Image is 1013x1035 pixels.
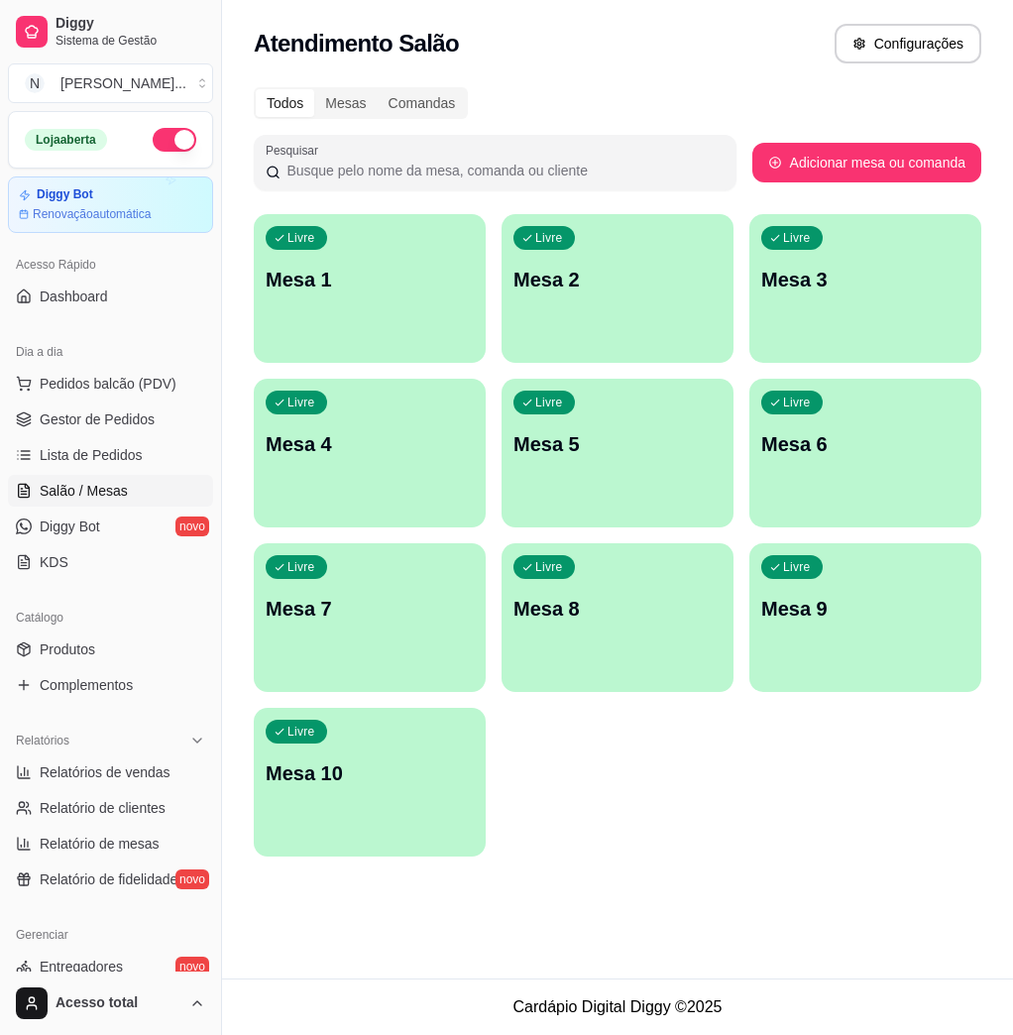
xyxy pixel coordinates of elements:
[8,669,213,701] a: Complementos
[40,798,166,818] span: Relatório de clientes
[513,266,722,293] p: Mesa 2
[749,214,981,363] button: LivreMesa 3
[513,595,722,623] p: Mesa 8
[40,552,68,572] span: KDS
[8,439,213,471] a: Lista de Pedidos
[783,395,811,410] p: Livre
[153,128,196,152] button: Alterar Status
[40,287,108,306] span: Dashboard
[8,63,213,103] button: Select a team
[16,733,69,748] span: Relatórios
[535,559,563,575] p: Livre
[56,33,205,49] span: Sistema de Gestão
[56,15,205,33] span: Diggy
[8,863,213,895] a: Relatório de fidelidadenovo
[40,409,155,429] span: Gestor de Pedidos
[56,994,181,1012] span: Acesso total
[266,142,325,159] label: Pesquisar
[8,8,213,56] a: DiggySistema de Gestão
[222,978,1013,1035] footer: Cardápio Digital Diggy © 2025
[783,559,811,575] p: Livre
[266,759,474,787] p: Mesa 10
[761,595,969,623] p: Mesa 9
[8,546,213,578] a: KDS
[8,951,213,982] a: Entregadoresnovo
[40,957,123,977] span: Entregadores
[502,379,733,527] button: LivreMesa 5
[40,445,143,465] span: Lista de Pedidos
[783,230,811,246] p: Livre
[8,756,213,788] a: Relatórios de vendas
[40,675,133,695] span: Complementos
[502,543,733,692] button: LivreMesa 8
[502,214,733,363] button: LivreMesa 2
[314,89,377,117] div: Mesas
[254,379,486,527] button: LivreMesa 4
[8,828,213,860] a: Relatório de mesas
[535,230,563,246] p: Livre
[60,73,186,93] div: [PERSON_NAME] ...
[25,129,107,151] div: Loja aberta
[33,206,151,222] article: Renovação automática
[761,430,969,458] p: Mesa 6
[8,176,213,233] a: Diggy BotRenovaçãoautomática
[8,792,213,824] a: Relatório de clientes
[287,395,315,410] p: Livre
[254,708,486,857] button: LivreMesa 10
[40,517,100,536] span: Diggy Bot
[25,73,45,93] span: N
[8,368,213,400] button: Pedidos balcão (PDV)
[8,281,213,312] a: Dashboard
[40,639,95,659] span: Produtos
[266,266,474,293] p: Mesa 1
[8,633,213,665] a: Produtos
[254,543,486,692] button: LivreMesa 7
[254,28,459,59] h2: Atendimento Salão
[40,834,160,854] span: Relatório de mesas
[256,89,314,117] div: Todos
[40,374,176,394] span: Pedidos balcão (PDV)
[761,266,969,293] p: Mesa 3
[266,595,474,623] p: Mesa 7
[8,919,213,951] div: Gerenciar
[281,161,724,180] input: Pesquisar
[287,559,315,575] p: Livre
[40,869,177,889] span: Relatório de fidelidade
[8,336,213,368] div: Dia a dia
[8,979,213,1027] button: Acesso total
[266,430,474,458] p: Mesa 4
[37,187,93,202] article: Diggy Bot
[8,249,213,281] div: Acesso Rápido
[835,24,981,63] button: Configurações
[749,543,981,692] button: LivreMesa 9
[8,403,213,435] a: Gestor de Pedidos
[40,762,170,782] span: Relatórios de vendas
[752,143,981,182] button: Adicionar mesa ou comanda
[8,511,213,542] a: Diggy Botnovo
[40,481,128,501] span: Salão / Mesas
[535,395,563,410] p: Livre
[513,430,722,458] p: Mesa 5
[287,230,315,246] p: Livre
[254,214,486,363] button: LivreMesa 1
[749,379,981,527] button: LivreMesa 6
[8,475,213,507] a: Salão / Mesas
[378,89,467,117] div: Comandas
[8,602,213,633] div: Catálogo
[287,724,315,740] p: Livre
